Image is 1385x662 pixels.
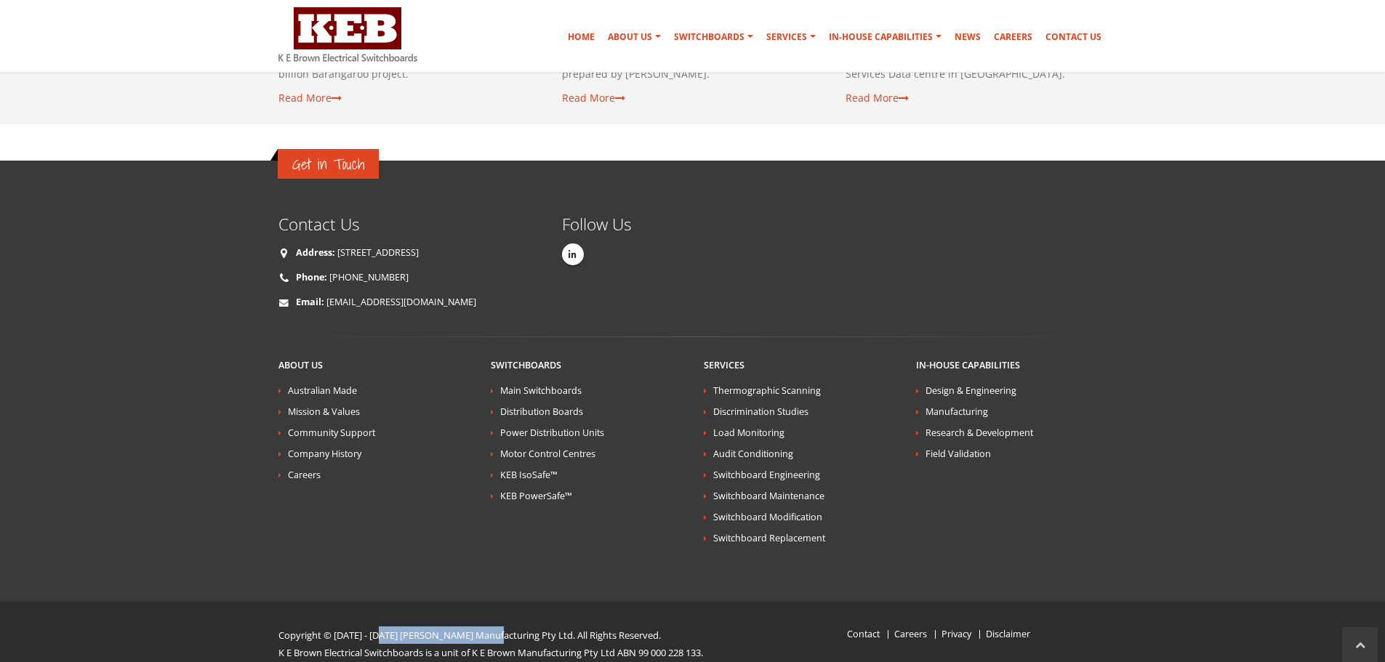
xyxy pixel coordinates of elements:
a: Distribution Boards [500,405,583,418]
a: Company History [288,448,361,460]
a: [EMAIL_ADDRESS][DOMAIN_NAME] [326,296,476,308]
a: Motor Control Centres [500,448,595,460]
a: Power Distribution Units [500,427,604,439]
strong: Phone: [296,271,327,283]
a: Home [562,23,601,52]
a: [STREET_ADDRESS] [337,246,419,259]
span: Get in Touch [292,152,364,176]
a: Disclaimer [986,628,1030,640]
a: Contact Us [1040,23,1107,52]
a: Research & Development [926,427,1033,439]
a: Careers [288,469,321,481]
a: Load Monitoring [713,427,784,439]
a: Read More [278,91,342,105]
a: Services [760,23,822,52]
a: Switchboard Modification [713,511,822,523]
p: Copyright © [DATE] - [DATE] [PERSON_NAME] Manufacturing Pty Ltd. All Rights Reserved. [278,626,753,644]
a: Field Validation [926,448,991,460]
a: [PHONE_NUMBER] [329,271,409,283]
a: Community Support [288,427,375,439]
img: K E Brown Electrical Switchboards [278,7,417,62]
a: Switchboards [491,359,561,371]
p: K E Brown Electrical Switchboards is a unit of K E Brown Manufacturing Pty Ltd ABN 99 000 228 133. [278,644,753,661]
a: Australian Made [288,384,357,397]
a: Read More [846,91,909,105]
a: Careers [988,23,1038,52]
h4: Contact Us [278,214,540,234]
strong: Email: [296,296,324,308]
a: Switchboard Replacement [713,532,825,544]
a: Services [704,359,744,371]
a: About Us [602,23,667,52]
a: Manufacturing [926,405,988,418]
a: In-house Capabilities [916,359,1020,371]
a: Design & Engineering [926,384,1016,397]
a: Thermographic Scanning [713,384,821,397]
a: Switchboard Engineering [713,469,820,481]
a: Switchboards [668,23,759,52]
a: Linkedin [562,243,584,265]
a: Audit Conditioning [713,448,793,460]
a: Careers [894,628,927,640]
a: In-house Capabilities [823,23,947,52]
a: News [949,23,987,52]
a: Switchboard Maintenance [713,490,824,502]
a: Mission & Values [288,405,360,418]
a: About Us [278,359,323,371]
a: Contact [847,628,880,640]
a: KEB PowerSafe™ [500,490,572,502]
a: KEB IsoSafe™ [500,469,558,481]
strong: Address: [296,246,335,259]
a: Read More [562,91,625,105]
a: Discrimination Studies [713,405,808,418]
a: Privacy [942,628,971,640]
h4: Follow Us [562,214,682,234]
a: Main Switchboards [500,384,582,397]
